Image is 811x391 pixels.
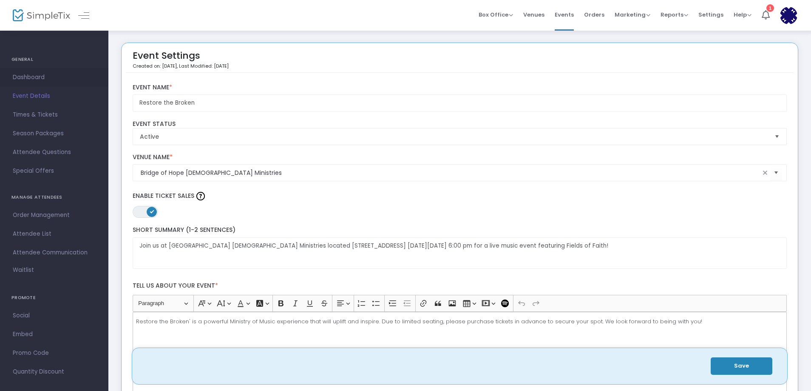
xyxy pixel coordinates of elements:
h4: PROMOTE [11,289,97,306]
button: Select [770,164,782,182]
span: Paragraph [138,298,182,308]
input: Enter Event Name [133,94,787,112]
span: Attendee Questions [13,147,96,158]
span: Events [555,4,574,26]
span: Special Offers [13,166,96,177]
span: Reports [661,11,688,19]
span: ON [150,209,154,214]
span: Attendee List [13,228,96,240]
div: Editor toolbar [133,295,787,312]
span: Box Office [479,11,513,19]
label: Event Status [133,120,787,128]
label: Event Name [133,84,787,91]
span: Promo Code [13,348,96,359]
label: Venue Name [133,154,787,161]
span: Venues [523,4,544,26]
span: Social [13,310,96,321]
h4: MANAGE ATTENDEES [11,189,97,206]
span: Event Details [13,91,96,102]
span: Marketing [615,11,650,19]
span: Order Management [13,210,96,221]
span: , Last Modified: [DATE] [177,63,229,69]
button: Select [771,128,783,145]
div: Event Settings [133,47,229,72]
span: Season Packages [13,128,96,139]
span: Dashboard [13,72,96,83]
span: Quantity Discount [13,366,96,377]
label: Enable Ticket Sales [133,190,787,203]
button: Save [711,357,772,375]
input: Select Venue [141,168,760,177]
div: 1 [766,3,774,10]
span: Waitlist [13,266,34,274]
span: Attendee Communication [13,247,96,258]
span: Short Summary (1-2 Sentences) [133,225,235,234]
span: Help [734,11,751,19]
img: question-mark [196,192,205,200]
span: Active [140,132,768,141]
span: Times & Tickets [13,109,96,120]
label: Tell us about your event [128,277,791,295]
span: Settings [698,4,723,26]
p: Created on: [DATE] [133,63,229,70]
h4: GENERAL [11,51,97,68]
span: Embed [13,329,96,340]
span: Orders [584,4,604,26]
span: clear [760,168,770,178]
p: Restore the Broken' is a powerful Ministry of Music experience that will uplift and inspire. Due ... [136,317,783,326]
button: Paragraph [134,297,192,310]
